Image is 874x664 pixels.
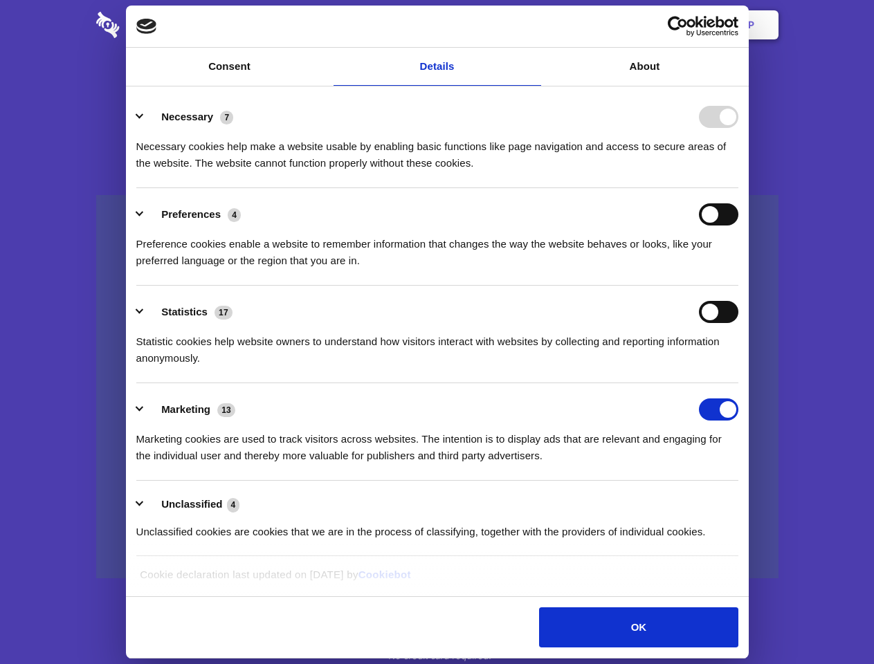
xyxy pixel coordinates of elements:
button: Necessary (7) [136,106,242,128]
img: logo [136,19,157,34]
a: Details [334,48,541,86]
h4: Auto-redaction of sensitive data, encrypted data sharing and self-destructing private chats. Shar... [96,126,779,172]
a: Cookiebot [358,569,411,580]
span: 13 [217,403,235,417]
button: Unclassified (4) [136,496,248,513]
label: Preferences [161,208,221,220]
button: Preferences (4) [136,203,250,225]
img: logo-wordmark-white-trans-d4663122ce5f474addd5e946df7df03e33cb6a1c49d2221995e7729f52c070b2.svg [96,12,215,38]
label: Marketing [161,403,210,415]
a: Wistia video thumbnail [96,195,779,579]
div: Statistic cookies help website owners to understand how visitors interact with websites by collec... [136,323,738,367]
button: Marketing (13) [136,398,244,421]
button: OK [539,607,738,647]
div: Cookie declaration last updated on [DATE] by [129,566,745,593]
a: Usercentrics Cookiebot - opens in a new window [617,16,738,37]
a: Pricing [406,3,466,46]
div: Necessary cookies help make a website usable by enabling basic functions like page navigation and... [136,128,738,172]
a: About [541,48,749,86]
span: 17 [215,306,233,320]
div: Preference cookies enable a website to remember information that changes the way the website beha... [136,225,738,269]
label: Necessary [161,111,213,122]
iframe: Drift Widget Chat Controller [805,595,857,647]
div: Unclassified cookies are cookies that we are in the process of classifying, together with the pro... [136,513,738,540]
a: Login [628,3,688,46]
span: 4 [227,498,240,512]
a: Contact [561,3,625,46]
button: Statistics (17) [136,301,242,323]
span: 4 [228,208,241,222]
a: Consent [126,48,334,86]
label: Statistics [161,306,208,317]
span: 7 [220,111,233,124]
h1: Eliminate Slack Data Loss. [96,62,779,112]
div: Marketing cookies are used to track visitors across websites. The intention is to display ads tha... [136,421,738,464]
